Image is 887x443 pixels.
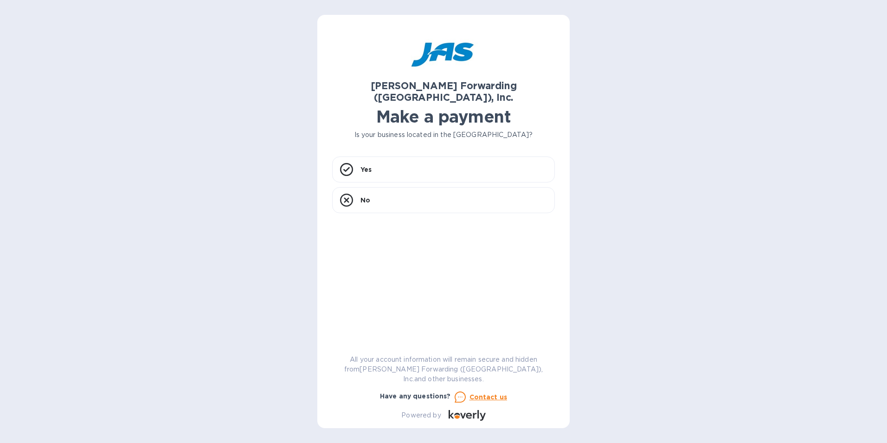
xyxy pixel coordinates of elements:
[371,80,517,103] b: [PERSON_NAME] Forwarding ([GEOGRAPHIC_DATA]), Inc.
[360,165,372,174] p: Yes
[332,107,555,126] h1: Make a payment
[332,355,555,384] p: All your account information will remain secure and hidden from [PERSON_NAME] Forwarding ([GEOGRA...
[401,410,441,420] p: Powered by
[380,392,451,400] b: Have any questions?
[332,130,555,140] p: Is your business located in the [GEOGRAPHIC_DATA]?
[469,393,508,401] u: Contact us
[360,195,370,205] p: No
